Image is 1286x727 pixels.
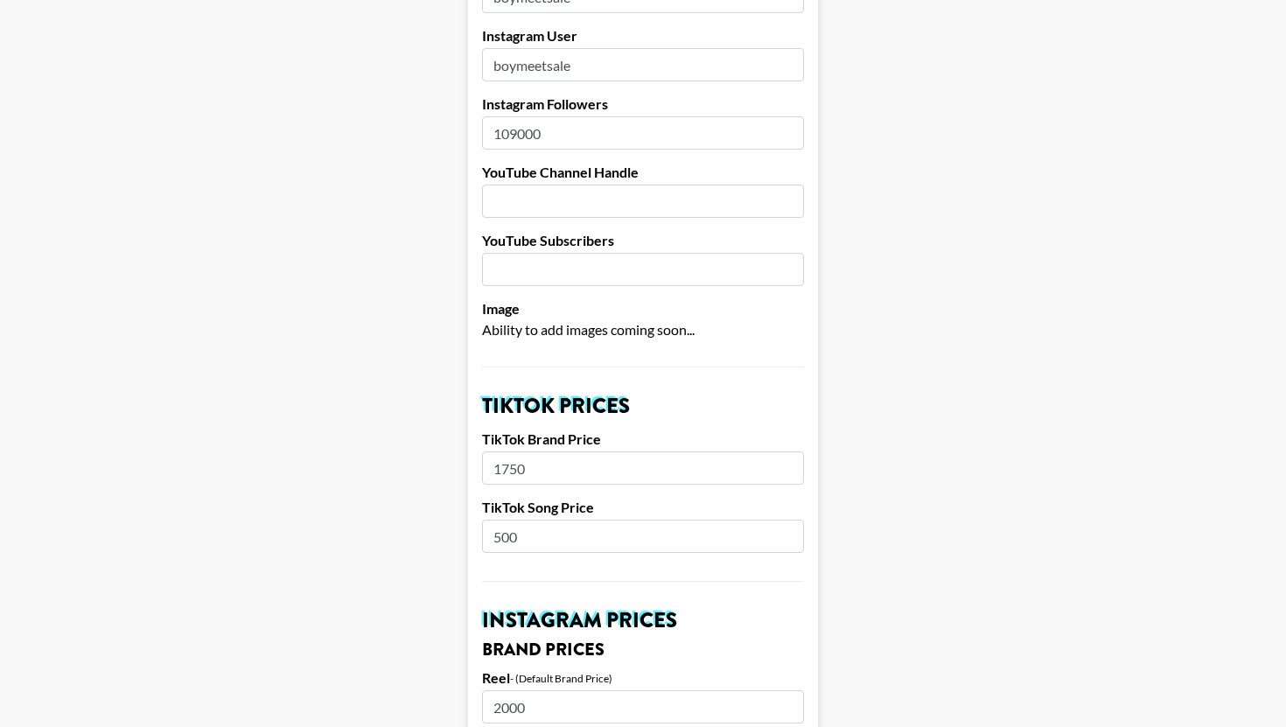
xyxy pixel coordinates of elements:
span: Ability to add images coming soon... [482,321,695,338]
h3: Brand Prices [482,641,804,659]
h2: TikTok Prices [482,395,804,416]
label: YouTube Channel Handle [482,164,804,181]
h2: Instagram Prices [482,610,804,631]
label: TikTok Song Price [482,499,804,516]
label: Instagram Followers [482,95,804,113]
label: Reel [482,669,510,687]
label: Instagram User [482,27,804,45]
label: TikTok Brand Price [482,430,804,448]
div: - (Default Brand Price) [510,672,612,685]
label: Image [482,300,804,318]
label: YouTube Subscribers [482,232,804,249]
